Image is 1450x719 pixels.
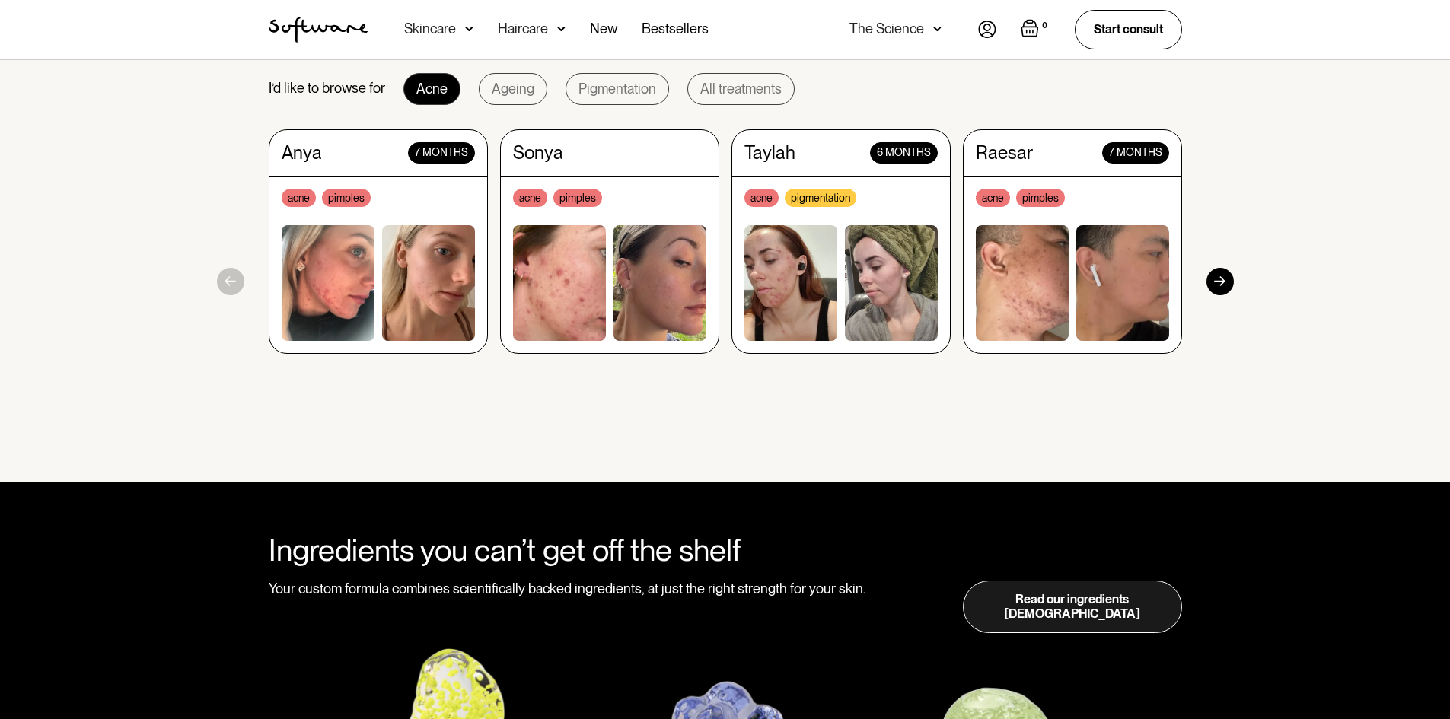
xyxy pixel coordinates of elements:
div: acne [282,189,316,207]
div: acne [513,189,547,207]
div: Taylah [744,142,795,164]
div: Sonya [513,142,563,164]
a: Open empty cart [1021,19,1050,40]
img: boy without acne [1076,225,1169,340]
div: Anya [282,142,322,164]
img: arrow down [933,21,942,37]
a: Start consult [1075,10,1182,49]
div: pimples [322,189,371,207]
div: Pigmentation [578,81,656,97]
div: Ageing [492,81,534,97]
a: home [269,17,368,43]
img: arrow down [465,21,473,37]
img: woman without acne [613,225,706,340]
div: 7 months [1102,142,1169,164]
div: Skincare [404,21,456,37]
img: woman without acne [845,225,938,340]
img: woman without acne [382,225,475,340]
div: The Science [849,21,924,37]
div: Acne [416,81,448,97]
div: acne [976,189,1010,207]
div: acne [744,189,779,207]
img: woman with acne [744,225,837,340]
div: All treatments [700,81,782,97]
img: boy with acne [976,225,1069,340]
div: 7 months [408,142,475,164]
div: Ingredients you can’t get off the shelf [269,532,874,568]
div: 6 months [870,142,938,164]
img: woman with acne [513,225,606,340]
div: 0 [1039,19,1050,33]
div: pigmentation [785,189,856,207]
div: Haircare [498,21,548,37]
img: Software Logo [269,17,368,43]
a: Read our ingredients [DEMOGRAPHIC_DATA] [963,581,1182,633]
img: arrow down [557,21,566,37]
div: pimples [553,189,602,207]
div: Your custom formula combines scientifically backed ingredients, at just the right strength for yo... [269,581,874,633]
div: pimples [1016,189,1065,207]
img: woman with acne [282,225,374,340]
div: Raesar [976,142,1033,164]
